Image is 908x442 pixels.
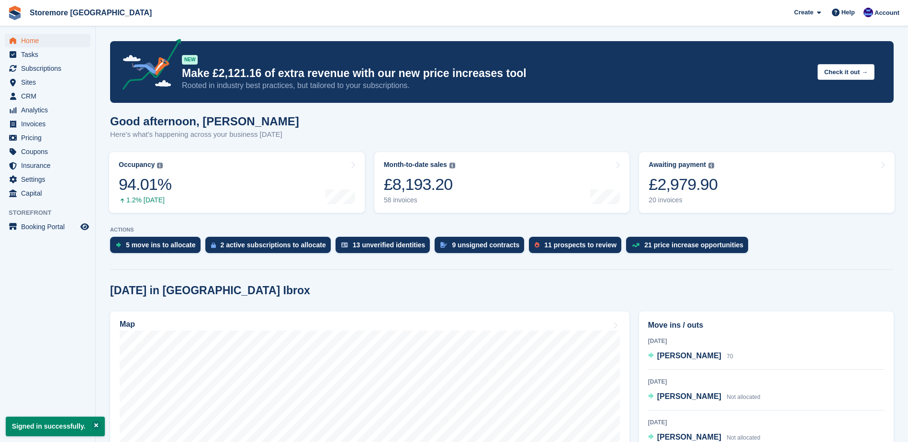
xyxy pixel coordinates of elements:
a: menu [5,220,90,233]
div: 21 price increase opportunities [644,241,743,249]
div: Month-to-date sales [384,161,447,169]
img: Angela [863,8,873,17]
div: 11 prospects to review [544,241,617,249]
a: Awaiting payment £2,979.90 20 invoices [639,152,895,213]
span: Help [841,8,855,17]
a: 9 unsigned contracts [435,237,529,258]
img: contract_signature_icon-13c848040528278c33f63329250d36e43548de30e8caae1d1a13099fd9432cc5.svg [440,242,447,248]
a: Storemore [GEOGRAPHIC_DATA] [26,5,156,21]
a: [PERSON_NAME] Not allocated [648,391,761,403]
span: [PERSON_NAME] [657,352,721,360]
div: [DATE] [648,337,885,345]
span: Storefront [9,208,95,218]
div: Occupancy [119,161,155,169]
button: Check it out → [818,64,874,80]
div: £8,193.20 [384,175,455,194]
a: Preview store [79,221,90,232]
a: 2 active subscriptions to allocate [205,237,336,258]
a: [PERSON_NAME] 70 [648,350,733,363]
a: menu [5,159,90,172]
div: [DATE] [648,418,885,427]
span: Not allocated [727,394,760,400]
span: Invoices [21,117,78,131]
p: Signed in successfully. [6,417,105,436]
span: Pricing [21,131,78,144]
span: [PERSON_NAME] [657,433,721,441]
div: £2,979.90 [649,175,717,194]
img: move_ins_to_allocate_icon-fdf77a2bb77ea45bf5b3d319d69a93e2d87916cf1d5bf7949dd705db3b84f3ca.svg [116,242,121,248]
div: NEW [182,55,198,65]
a: menu [5,76,90,89]
span: Subscriptions [21,62,78,75]
a: Month-to-date sales £8,193.20 58 invoices [374,152,630,213]
h2: Map [120,320,135,329]
div: 94.01% [119,175,171,194]
h2: [DATE] in [GEOGRAPHIC_DATA] Ibrox [110,284,310,297]
a: menu [5,131,90,144]
img: price_increase_opportunities-93ffe204e8149a01c8c9dc8f82e8f89637d9d84a8eef4429ea346261dce0b2c0.svg [632,243,639,247]
div: 9 unsigned contracts [452,241,519,249]
span: Tasks [21,48,78,61]
p: Make £2,121.16 of extra revenue with our new price increases tool [182,66,810,80]
a: menu [5,89,90,103]
img: active_subscription_to_allocate_icon-d502201f5373d7db506a760aba3b589e785aa758c864c3986d89f69b8ff3... [211,242,216,248]
a: menu [5,34,90,47]
span: 70 [727,353,733,360]
div: 20 invoices [649,196,717,204]
a: menu [5,62,90,75]
span: Capital [21,187,78,200]
img: icon-info-grey-7440780725fd019a000dd9b08b2336e03edf1995a4989e88bcd33f0948082b44.svg [449,163,455,168]
p: Rooted in industry best practices, but tailored to your subscriptions. [182,80,810,91]
a: menu [5,103,90,117]
a: menu [5,48,90,61]
a: menu [5,117,90,131]
img: stora-icon-8386f47178a22dfd0bd8f6a31ec36ba5ce8667c1dd55bd0f319d3a0aa187defe.svg [8,6,22,20]
div: 5 move ins to allocate [126,241,196,249]
div: 58 invoices [384,196,455,204]
img: prospect-51fa495bee0391a8d652442698ab0144808aea92771e9ea1ae160a38d050c398.svg [535,242,539,248]
a: menu [5,145,90,158]
a: Occupancy 94.01% 1.2% [DATE] [109,152,365,213]
span: Analytics [21,103,78,117]
span: CRM [21,89,78,103]
span: Account [874,8,899,18]
img: icon-info-grey-7440780725fd019a000dd9b08b2336e03edf1995a4989e88bcd33f0948082b44.svg [708,163,714,168]
span: Sites [21,76,78,89]
p: Here's what's happening across your business [DATE] [110,129,299,140]
span: Home [21,34,78,47]
span: [PERSON_NAME] [657,392,721,400]
span: Insurance [21,159,78,172]
img: verify_identity-adf6edd0f0f0b5bbfe63781bf79b02c33cf7c696d77639b501bdc392416b5a36.svg [341,242,348,248]
div: 13 unverified identities [353,241,426,249]
span: Settings [21,173,78,186]
a: 21 price increase opportunities [626,237,753,258]
span: Not allocated [727,434,760,441]
div: 1.2% [DATE] [119,196,171,204]
a: 11 prospects to review [529,237,626,258]
a: menu [5,187,90,200]
img: icon-info-grey-7440780725fd019a000dd9b08b2336e03edf1995a4989e88bcd33f0948082b44.svg [157,163,163,168]
p: ACTIONS [110,227,894,233]
div: [DATE] [648,377,885,386]
a: menu [5,173,90,186]
h1: Good afternoon, [PERSON_NAME] [110,115,299,128]
a: 13 unverified identities [336,237,435,258]
span: Create [794,8,813,17]
a: 5 move ins to allocate [110,237,205,258]
div: 2 active subscriptions to allocate [221,241,326,249]
img: price-adjustments-announcement-icon-8257ccfd72463d97f412b2fc003d46551f7dbcb40ab6d574587a9cd5c0d94... [114,39,181,93]
span: Booking Portal [21,220,78,233]
div: Awaiting payment [649,161,706,169]
span: Coupons [21,145,78,158]
h2: Move ins / outs [648,320,885,331]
